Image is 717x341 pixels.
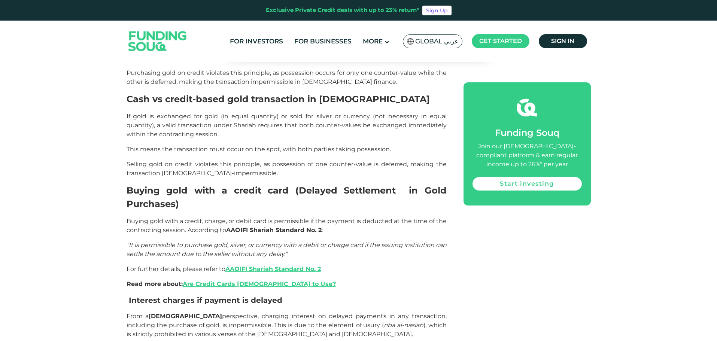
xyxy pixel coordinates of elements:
a: Start investing [473,177,582,191]
img: fsicon [517,97,537,118]
a: Sign Up [422,6,452,15]
span: For further details, please refer to [127,265,321,273]
a: Sign in [539,34,587,48]
strong: [DEMOGRAPHIC_DATA] [149,313,222,320]
span: Buying gold with a credit, charge, or debit card is permissible if the payment is deducted at the... [127,217,447,234]
span: "It is permissible to purchase gold, silver, or currency with a debit or charge card if the issui... [127,241,447,258]
a: For Businesses [292,35,353,48]
span: Funding Souq [495,127,559,138]
a: Are Credit Cards [DEMOGRAPHIC_DATA] to Use? [183,280,336,287]
span: Cash vs credit-based gold transaction in [DEMOGRAPHIC_DATA] [127,94,430,104]
a: For Investors [228,35,285,48]
span: If gold is exchanged for gold (in equal quantity) or sold for silver or currency (not necessary i... [127,113,447,138]
span: More [363,37,383,45]
span: This means the transaction must occur on the spot, with both parties taking possession. [127,146,391,153]
span: Purchasing gold on credit violates this principle, as possession occurs for only one counter-valu... [127,69,447,85]
div: Join our [DEMOGRAPHIC_DATA]-compliant platform & earn regular income up to 26%* per year [473,142,582,169]
span: Buying gold with a credit card (Delayed Settlement in Gold Purchases) [127,185,447,209]
span: Sign in [551,37,574,45]
span: From a perspective, charging interest on delayed payments in any transaction, including the purch... [127,313,447,338]
strong: Read more about: [127,280,336,287]
span: Global عربي [415,37,458,46]
div: Exclusive Private Credit deals with up to 23% return* [266,6,419,15]
span: Get started [479,37,522,45]
strong: AAOIFI Shariah Standard No. 2 [226,226,322,234]
img: SA Flag [407,38,414,45]
a: AAOIFI Shariah Standard No. 2 [225,265,321,273]
span: Interest charges if payment is delayed [129,296,282,305]
em: riba al-nasiah [384,322,423,329]
span: Selling gold on credit violates this principle, as possession of one counter-value is deferred, m... [127,161,447,177]
img: Logo [121,22,194,60]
